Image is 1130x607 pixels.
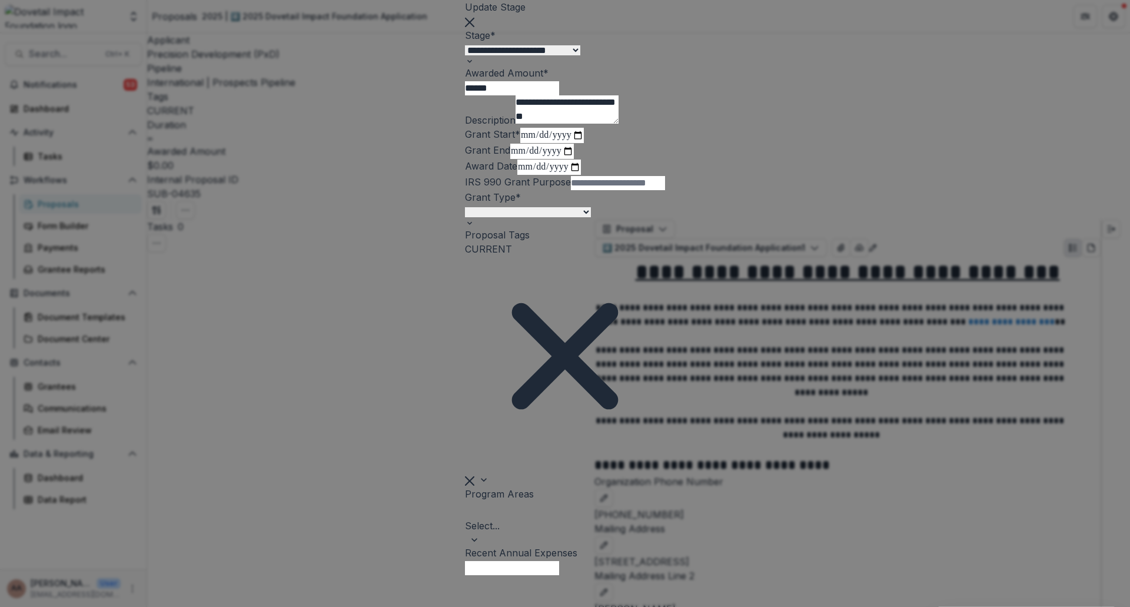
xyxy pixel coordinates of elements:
[465,473,474,487] div: Clear selected options
[465,519,583,533] div: Select...
[465,243,512,255] span: CURRENT
[465,547,577,559] label: Recent Annual Expenses
[465,29,496,41] label: Stage
[465,114,516,126] label: Description
[465,176,571,188] label: IRS 990 Grant Purpose
[465,488,534,500] label: Program Areas
[465,229,530,241] label: Proposal Tags
[465,67,549,79] label: Awarded Amount
[465,144,510,156] label: Grant End
[465,128,520,140] label: Grant Start
[465,160,517,172] label: Award Date
[465,14,474,28] button: Close
[465,256,665,456] div: Remove CURRENT
[465,191,521,203] label: Grant Type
